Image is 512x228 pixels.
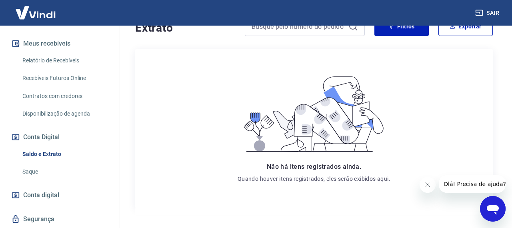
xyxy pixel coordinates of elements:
button: Sair [474,6,502,20]
span: Conta digital [23,190,59,201]
a: Saldo e Extrato [19,146,110,162]
a: Relatório de Recebíveis [19,52,110,69]
button: Meus recebíveis [10,35,110,52]
button: Conta Digital [10,128,110,146]
a: Saque [19,164,110,180]
a: Contratos com credores [19,88,110,104]
h4: Extrato [135,20,235,36]
img: Vindi [10,0,62,25]
a: Segurança [10,210,110,228]
input: Busque pelo número do pedido [252,20,345,32]
button: Exportar [438,17,493,36]
p: Quando houver itens registrados, eles serão exibidos aqui. [238,175,390,183]
span: Não há itens registrados ainda. [267,163,361,170]
iframe: Fechar mensagem [420,177,436,193]
a: Conta digital [10,186,110,204]
button: Filtros [374,17,429,36]
iframe: Botão para abrir a janela de mensagens [480,196,506,222]
iframe: Mensagem da empresa [439,175,506,193]
span: Olá! Precisa de ajuda? [5,6,67,12]
a: Recebíveis Futuros Online [19,70,110,86]
a: Disponibilização de agenda [19,106,110,122]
